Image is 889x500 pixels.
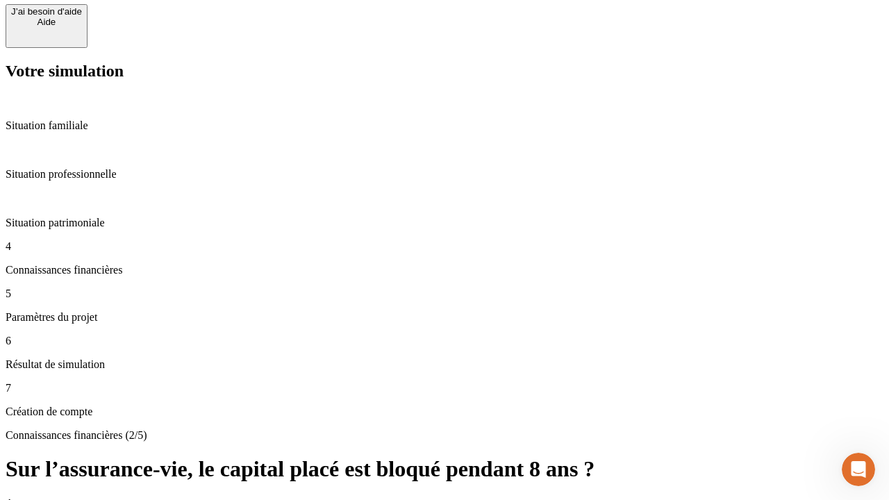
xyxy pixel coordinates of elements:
p: Résultat de simulation [6,358,883,371]
p: Paramètres du projet [6,311,883,324]
p: 5 [6,287,883,300]
div: J’ai besoin d'aide [11,6,82,17]
p: Situation familiale [6,119,883,132]
p: Connaissances financières (2/5) [6,429,883,442]
div: Ouvrir le Messenger Intercom [6,6,383,44]
button: J’ai besoin d'aideAide [6,4,88,48]
p: Situation patrimoniale [6,217,883,229]
div: Aide [11,17,82,27]
iframe: Intercom live chat [842,453,875,486]
p: Connaissances financières [6,264,883,276]
div: Vous avez besoin d’aide ? [15,12,342,23]
p: 7 [6,382,883,394]
p: 4 [6,240,883,253]
h2: Votre simulation [6,62,883,81]
div: L’équipe répond généralement dans un délai de quelques minutes. [15,23,342,37]
p: 6 [6,335,883,347]
h1: Sur l’assurance-vie, le capital placé est bloqué pendant 8 ans ? [6,456,883,482]
p: Création de compte [6,406,883,418]
p: Situation professionnelle [6,168,883,181]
